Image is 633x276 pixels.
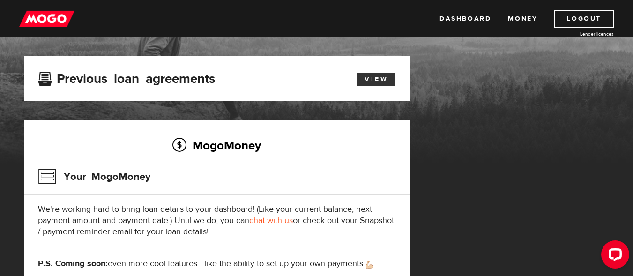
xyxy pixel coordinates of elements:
[38,204,395,238] p: We're working hard to bring loan details to your dashboard! (Like your current balance, next paym...
[38,258,108,269] strong: P.S. Coming soon:
[38,71,215,83] h3: Previous loan agreements
[38,258,395,269] p: even more cool features—like the ability to set up your own payments
[19,10,74,28] img: mogo_logo-11ee424be714fa7cbb0f0f49df9e16ec.png
[554,10,614,28] a: Logout
[357,73,395,86] a: View
[544,30,614,37] a: Lender licences
[249,215,293,226] a: chat with us
[38,164,150,189] h3: Your MogoMoney
[366,261,373,269] img: strong arm emoji
[38,135,395,155] h2: MogoMoney
[439,10,491,28] a: Dashboard
[594,237,633,276] iframe: LiveChat chat widget
[508,10,537,28] a: Money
